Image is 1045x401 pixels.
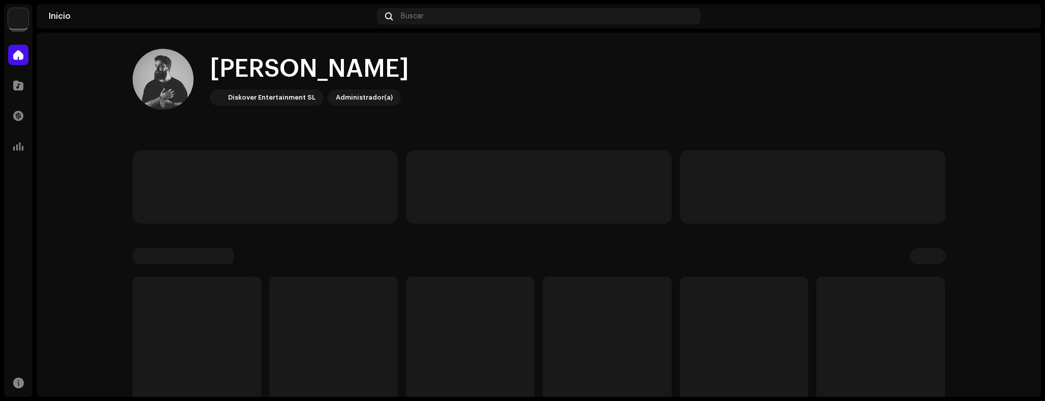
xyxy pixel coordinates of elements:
div: Diskover Entertainment SL [228,91,315,104]
span: Buscar [401,12,424,20]
div: [PERSON_NAME] [210,53,409,85]
img: 297a105e-aa6c-4183-9ff4-27133c00f2e2 [8,8,28,28]
div: Administrador(a) [336,91,393,104]
img: 64330119-7c00-4796-a648-24c9ce22806e [1012,8,1029,24]
div: Inicio [49,12,373,20]
img: 64330119-7c00-4796-a648-24c9ce22806e [133,49,194,110]
img: 297a105e-aa6c-4183-9ff4-27133c00f2e2 [212,91,224,104]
